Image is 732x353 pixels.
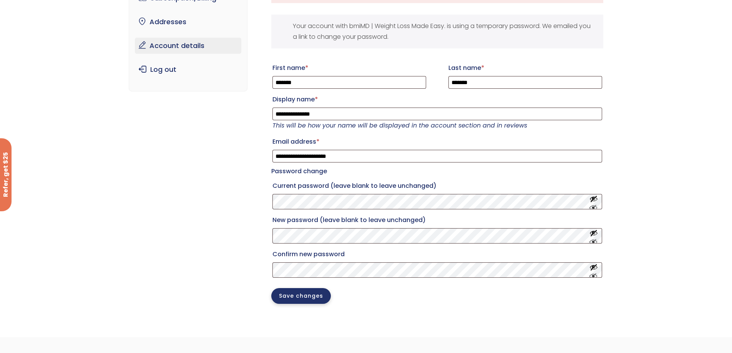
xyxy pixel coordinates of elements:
button: Show password [589,229,598,243]
em: This will be how your name will be displayed in the account section and in reviews [272,121,527,130]
label: Email address [272,136,602,148]
label: Confirm new password [272,248,602,260]
button: Show password [589,263,598,277]
a: Log out [135,61,241,78]
button: Show password [589,195,598,209]
div: Your account with bmiMD | Weight Loss Made Easy. is using a temporary password. We emailed you a ... [271,15,603,48]
label: Current password (leave blank to leave unchanged) [272,180,602,192]
a: Addresses [135,14,241,30]
label: Display name [272,93,602,106]
label: Last name [448,62,602,74]
label: First name [272,62,426,74]
button: Save changes [271,288,331,304]
label: New password (leave blank to leave unchanged) [272,214,602,226]
a: Account details [135,38,241,54]
legend: Password change [271,166,327,177]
